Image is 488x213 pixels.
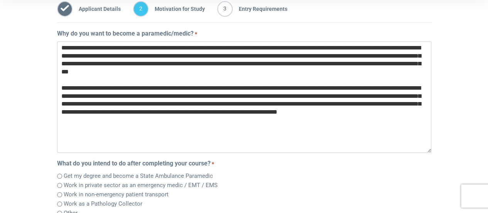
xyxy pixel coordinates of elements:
[233,1,287,17] span: Entry Requirements
[64,181,218,190] label: Work in private sector as an emergency medic / EMT / EMS
[64,172,213,181] label: Get my degree and become a State Ambulance Paramedic
[57,29,197,38] label: Why do you want to become a paramedic/medic?
[57,1,73,17] span: 1
[57,159,431,168] legend: What do you intend to do after completing your course?
[217,1,233,17] span: 3
[64,190,169,199] label: Work in non-emergency patient transport
[133,1,149,17] span: 2
[64,199,142,208] label: Work as a Pathology Collector
[149,1,205,17] span: Motivation for Study
[73,1,121,17] span: Applicant Details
